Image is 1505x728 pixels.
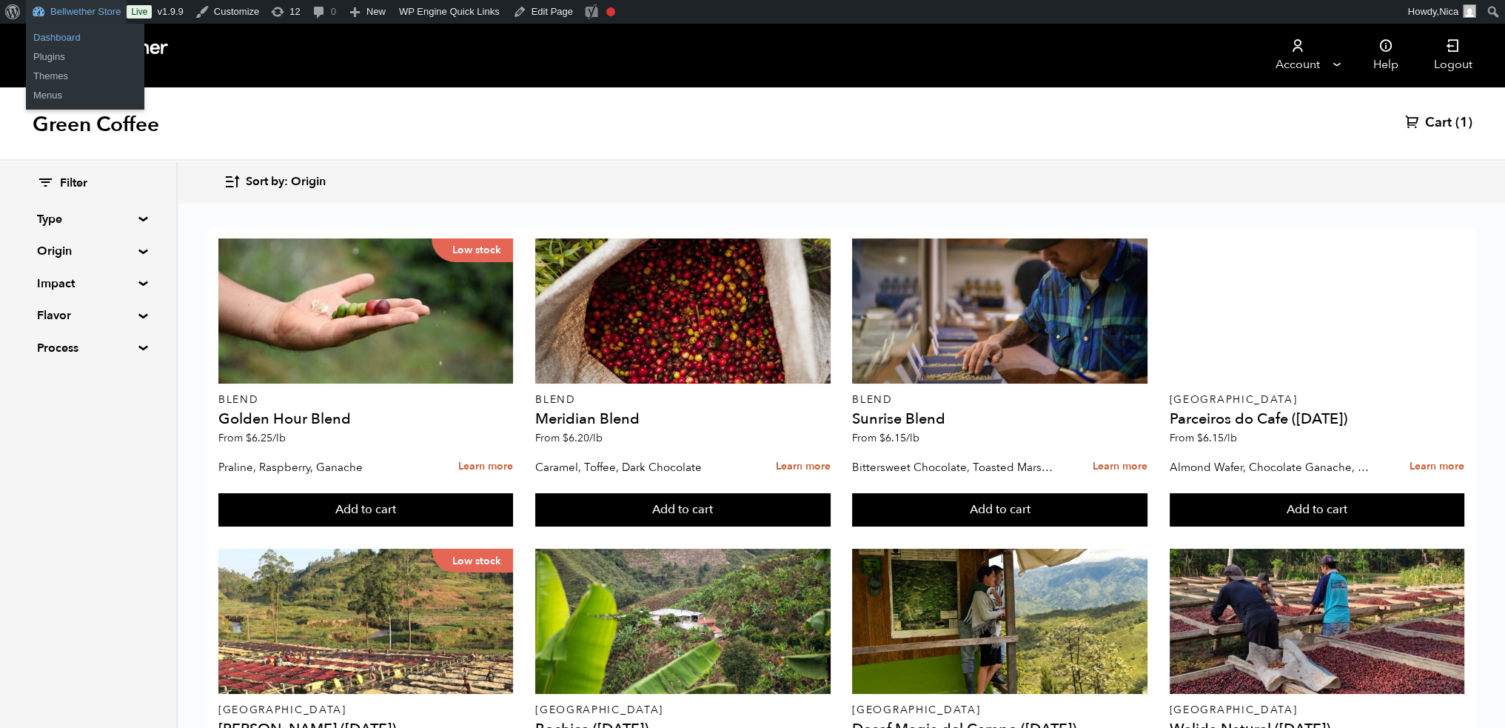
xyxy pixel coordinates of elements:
[272,431,286,445] span: /lb
[1170,705,1465,715] p: [GEOGRAPHIC_DATA]
[535,705,831,715] p: [GEOGRAPHIC_DATA]
[1170,431,1237,445] span: From
[127,5,152,19] a: Live
[906,431,919,445] span: /lb
[26,28,144,47] a: Dashboard
[535,431,603,445] span: From
[26,86,144,105] a: Menus
[1197,431,1237,445] bdi: 6.15
[218,238,514,384] a: Low stock
[246,174,326,190] span: Sort by: Origin
[1093,451,1147,483] a: Learn more
[218,412,514,427] h4: Golden Hour Blend
[37,210,139,228] summary: Type
[563,431,603,445] bdi: 6.20
[218,549,514,694] a: Low stock
[246,431,252,445] span: $
[1405,114,1472,132] a: Cart (1)
[432,549,513,572] p: Low stock
[26,47,144,67] a: Plugins
[852,395,1147,405] p: Blend
[1170,395,1465,405] p: [GEOGRAPHIC_DATA]
[589,431,603,445] span: /lb
[218,705,514,715] p: [GEOGRAPHIC_DATA]
[26,62,144,110] ul: Bellwether Store
[1224,431,1237,445] span: /lb
[432,238,513,262] p: Low stock
[563,431,569,445] span: $
[33,111,159,138] h1: Green Coffee
[1439,6,1458,17] span: Nica
[26,24,144,71] ul: Bellwether Store
[37,275,139,293] summary: Impact
[1170,412,1465,427] h4: Parceiros do Cafe ([DATE])
[535,412,831,427] h4: Meridian Blend
[218,456,419,478] p: Praline, Raspberry, Ganache
[852,431,919,445] span: From
[246,431,286,445] bdi: 6.25
[218,395,514,405] p: Blend
[1416,24,1490,87] a: Logout
[535,493,831,527] button: Add to cart
[535,395,831,405] p: Blend
[60,176,87,192] span: Filter
[879,431,919,445] bdi: 6.15
[1170,493,1465,527] button: Add to cart
[26,67,144,86] a: Themes
[1252,24,1343,87] a: Account
[37,307,139,324] summary: Flavor
[776,451,831,483] a: Learn more
[879,431,885,445] span: $
[37,242,139,260] summary: Origin
[37,339,139,357] summary: Process
[1170,456,1370,478] p: Almond Wafer, Chocolate Ganache, Bing Cherry
[852,493,1147,527] button: Add to cart
[535,456,736,478] p: Caramel, Toffee, Dark Chocolate
[458,451,513,483] a: Learn more
[224,164,326,199] button: Sort by: Origin
[1355,24,1416,87] a: Help
[606,7,615,16] div: Focus keyphrase not set
[1455,114,1472,132] span: (1)
[852,705,1147,715] p: [GEOGRAPHIC_DATA]
[852,456,1053,478] p: Bittersweet Chocolate, Toasted Marshmallow, Candied Orange, Praline
[218,431,286,445] span: From
[1197,431,1203,445] span: $
[218,493,514,527] button: Add to cart
[1425,114,1452,132] span: Cart
[1410,451,1464,483] a: Learn more
[852,412,1147,427] h4: Sunrise Blend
